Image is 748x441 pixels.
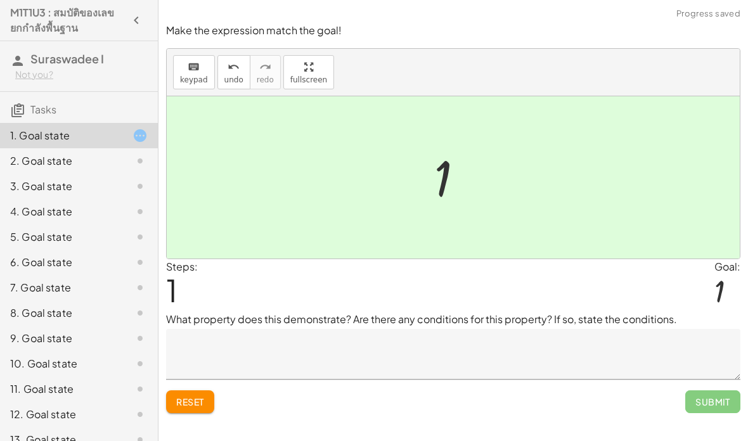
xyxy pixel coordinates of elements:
button: undoundo [217,55,250,89]
i: Task not started. [132,280,148,295]
i: Task not started. [132,204,148,219]
div: 9. Goal state [10,331,112,346]
div: 2. Goal state [10,153,112,169]
i: Task not started. [132,255,148,270]
i: Task not started. [132,381,148,397]
h4: M1T1U3 : สมบัติของเลขยกกำลังพื้นฐาน [10,5,125,35]
i: Task not started. [132,229,148,245]
div: 1. Goal state [10,128,112,143]
i: redo [259,60,271,75]
i: Task started. [132,128,148,143]
div: Not you? [15,68,148,81]
span: undo [224,75,243,84]
p: Make the expression match the goal! [166,23,740,38]
i: Task not started. [132,331,148,346]
div: 4. Goal state [10,204,112,219]
i: keyboard [188,60,200,75]
span: redo [257,75,274,84]
i: undo [228,60,240,75]
p: What property does this demonstrate? Are there any conditions for this property? If so, state the... [166,312,740,327]
span: Reset [176,396,204,407]
i: Task not started. [132,305,148,321]
span: Tasks [30,103,56,116]
div: 12. Goal state [10,407,112,422]
span: Suraswadee I [30,51,104,66]
i: Task not started. [132,153,148,169]
i: Task not started. [132,356,148,371]
button: redoredo [250,55,281,89]
div: 11. Goal state [10,381,112,397]
span: Progress saved [676,8,740,20]
button: Reset [166,390,214,413]
i: Task not started. [132,179,148,194]
div: 3. Goal state [10,179,112,194]
div: 8. Goal state [10,305,112,321]
span: fullscreen [290,75,327,84]
div: Goal: [714,259,740,274]
div: 7. Goal state [10,280,112,295]
i: Task not started. [132,407,148,422]
span: 1 [166,271,177,309]
span: keypad [180,75,208,84]
button: keyboardkeypad [173,55,215,89]
div: 6. Goal state [10,255,112,270]
button: fullscreen [283,55,334,89]
div: 10. Goal state [10,356,112,371]
div: 5. Goal state [10,229,112,245]
label: Steps: [166,260,198,273]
